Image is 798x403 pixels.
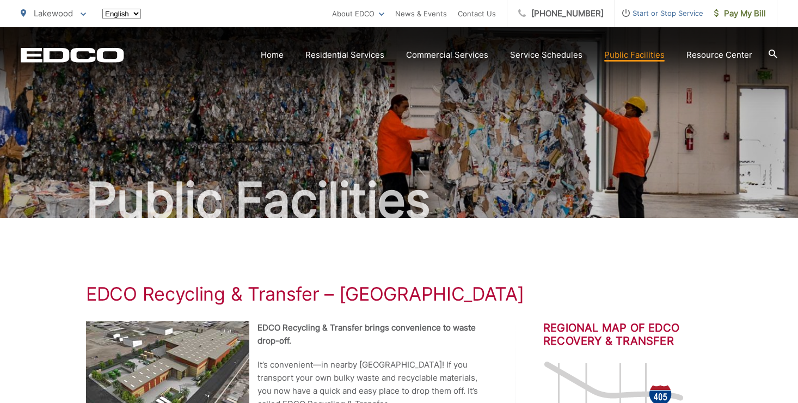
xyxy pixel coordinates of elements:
[543,321,712,347] h2: Regional Map of EDCO Recovery & Transfer
[406,48,488,62] a: Commercial Services
[34,8,73,19] span: Lakewood
[458,7,496,20] a: Contact Us
[510,48,582,62] a: Service Schedules
[332,7,384,20] a: About EDCO
[86,283,712,305] h1: EDCO Recycling & Transfer – [GEOGRAPHIC_DATA]
[21,173,777,228] h2: Public Facilities
[261,48,284,62] a: Home
[102,9,141,19] select: Select a language
[305,48,384,62] a: Residential Services
[604,48,665,62] a: Public Facilities
[395,7,447,20] a: News & Events
[21,47,124,63] a: EDCD logo. Return to the homepage.
[257,322,476,346] strong: EDCO Recycling & Transfer brings convenience to waste drop-off.
[686,48,752,62] a: Resource Center
[714,7,766,20] span: Pay My Bill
